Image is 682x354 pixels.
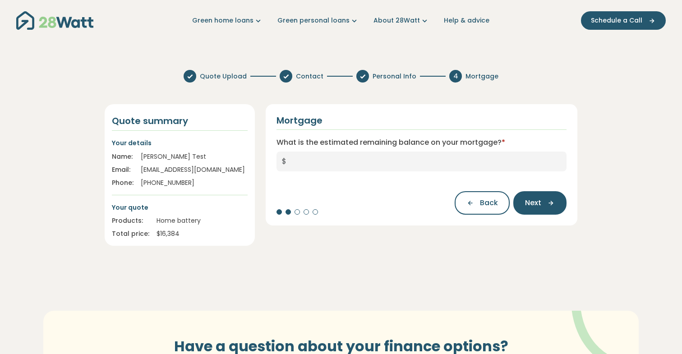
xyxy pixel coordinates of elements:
div: $ 16,384 [157,229,248,239]
div: Home battery [157,216,248,225]
a: Green home loans [192,16,263,25]
div: [EMAIL_ADDRESS][DOMAIN_NAME] [141,165,248,175]
a: Help & advice [444,16,489,25]
a: Green personal loans [277,16,359,25]
span: Back [480,198,498,208]
span: Next [525,198,541,208]
span: Personal Info [373,72,416,81]
div: Total price: [112,229,149,239]
a: About 28Watt [373,16,429,25]
div: [PHONE_NUMBER] [141,178,248,188]
span: Mortgage [465,72,498,81]
h4: Quote summary [112,115,248,127]
img: 28Watt [16,11,93,30]
button: Next [513,191,567,215]
div: 4 [449,70,462,83]
button: Back [455,191,510,215]
button: Schedule a Call [581,11,666,30]
div: Email: [112,165,134,175]
p: Your quote [112,202,248,212]
div: Products: [112,216,149,225]
span: Contact [296,72,323,81]
h2: Mortgage [276,115,323,126]
p: Your details [112,138,248,148]
span: Schedule a Call [591,16,642,25]
span: Quote Upload [200,72,247,81]
div: Name: [112,152,134,161]
label: What is the estimated remaining balance on your mortgage? [276,137,505,148]
div: Phone: [112,178,134,188]
span: $ [276,152,292,171]
div: [PERSON_NAME] Test [141,152,248,161]
nav: Main navigation [16,9,666,32]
